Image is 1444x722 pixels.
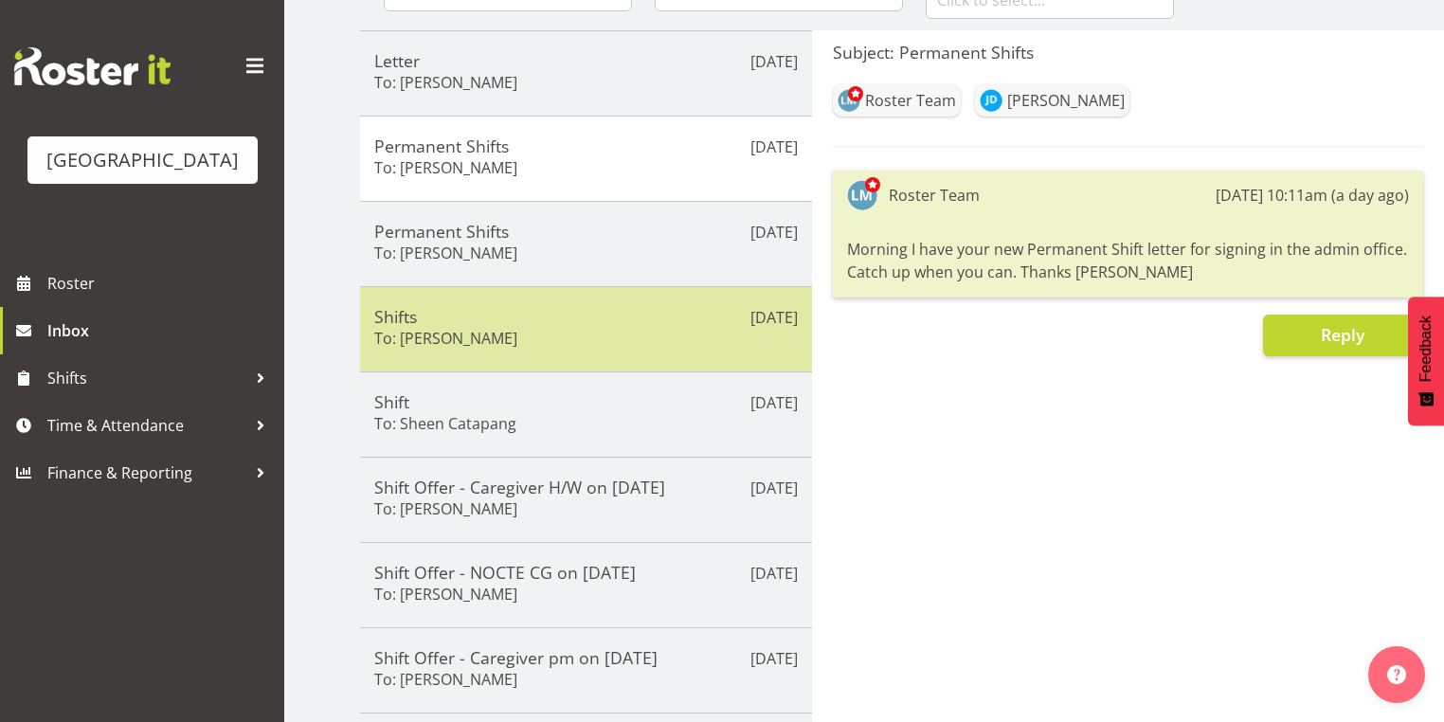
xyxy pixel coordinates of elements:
div: [GEOGRAPHIC_DATA] [46,146,239,174]
h6: To: [PERSON_NAME] [374,158,517,177]
h6: To: [PERSON_NAME] [374,499,517,518]
div: Roster Team [865,89,956,112]
span: Inbox [47,316,275,345]
h5: Subject: Permanent Shifts [833,42,1423,63]
span: Reply [1321,323,1364,346]
div: [DATE] 10:11am (a day ago) [1216,184,1409,207]
h6: To: [PERSON_NAME] [374,329,517,348]
h5: Permanent Shifts [374,221,798,242]
p: [DATE] [750,50,798,73]
h6: To: [PERSON_NAME] [374,585,517,604]
p: [DATE] [750,562,798,585]
h6: To: [PERSON_NAME] [374,244,517,262]
p: [DATE] [750,306,798,329]
img: joyce-dingatong10250.jpg [980,89,1002,112]
h6: To: [PERSON_NAME] [374,670,517,689]
p: [DATE] [750,477,798,499]
p: [DATE] [750,647,798,670]
button: Feedback - Show survey [1408,297,1444,425]
div: Morning I have your new Permanent Shift letter for signing in the admin office. Catch up when you... [847,233,1409,288]
h5: Shift [374,391,798,412]
p: [DATE] [750,135,798,158]
span: Finance & Reporting [47,459,246,487]
h5: Shifts [374,306,798,327]
img: Rosterit website logo [14,47,171,85]
p: [DATE] [750,221,798,244]
img: lesley-mckenzie127.jpg [838,89,860,112]
h5: Letter [374,50,798,71]
div: [PERSON_NAME] [1007,89,1125,112]
p: [DATE] [750,391,798,414]
span: Time & Attendance [47,411,246,440]
span: Feedback [1417,316,1435,382]
h5: Shift Offer - Caregiver pm on [DATE] [374,647,798,668]
button: Reply [1263,315,1423,356]
h5: Permanent Shifts [374,135,798,156]
h5: Shift Offer - NOCTE CG on [DATE] [374,562,798,583]
h6: To: Sheen Catapang [374,414,516,433]
h6: To: [PERSON_NAME] [374,73,517,92]
img: help-xxl-2.png [1387,665,1406,684]
img: lesley-mckenzie127.jpg [847,180,877,210]
h5: Shift Offer - Caregiver H/W on [DATE] [374,477,798,497]
span: Shifts [47,364,246,392]
div: Roster Team [889,184,980,207]
span: Roster [47,269,275,298]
